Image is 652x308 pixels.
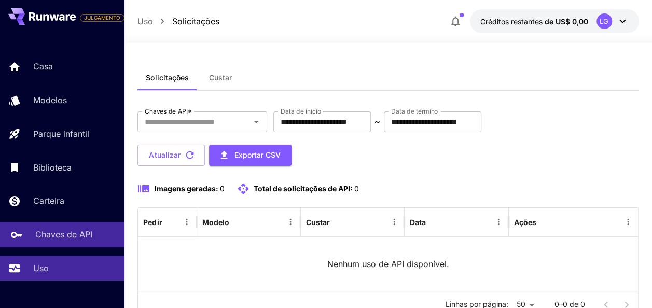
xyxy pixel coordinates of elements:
[143,218,162,227] div: Pedir
[33,128,89,140] p: Parque infantil
[80,11,124,24] span: Adicione seu cartão de pagamento para ativar a funcionalidade completa da plataforma.
[410,218,426,227] div: Data
[491,215,506,229] button: Menu
[514,218,536,227] div: Ações
[80,14,124,22] span: JULGAMENTO
[306,218,330,227] div: Custar
[220,184,225,193] span: 0
[154,184,218,193] span: Imagens geradas:
[137,15,219,27] nav: breadcrumb
[33,60,53,73] p: Casa
[202,218,229,227] div: Modelo
[480,17,543,26] span: Créditos restantes
[387,215,401,229] button: Menu
[354,184,359,193] span: 0
[33,161,72,174] p: Biblioteca
[427,215,441,229] button: Ordenar
[545,17,588,26] span: de US$ 0,00
[281,107,321,116] label: Data de início
[209,145,292,166] button: Exportar CSV
[163,215,177,229] button: Ordenar
[480,16,588,27] div: $0.00
[35,228,92,241] p: Chaves de API
[137,15,153,27] a: Uso
[249,115,263,129] button: Abrir
[137,145,205,166] button: Atualizar
[33,194,64,207] p: Carteira
[179,215,194,229] button: Menu
[149,149,180,162] font: Atualizar
[209,73,231,82] span: Custar
[254,184,353,193] span: Total de solicitações de API:
[327,258,449,270] p: Nenhum uso de API disponível.
[33,94,67,106] p: Modelos
[331,215,345,229] button: Ordenar
[596,13,612,29] div: LG
[33,262,49,274] p: Uso
[283,215,298,229] button: Menu
[391,107,438,116] label: Data de término
[145,107,191,116] label: Chaves de API
[621,215,635,229] button: Menu
[374,116,380,128] p: ~
[146,73,188,82] span: Solicitações
[234,149,280,162] font: Exportar CSV
[172,15,219,27] a: Solicitações
[470,9,639,33] button: $0.00LG
[230,215,245,229] button: Ordenar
